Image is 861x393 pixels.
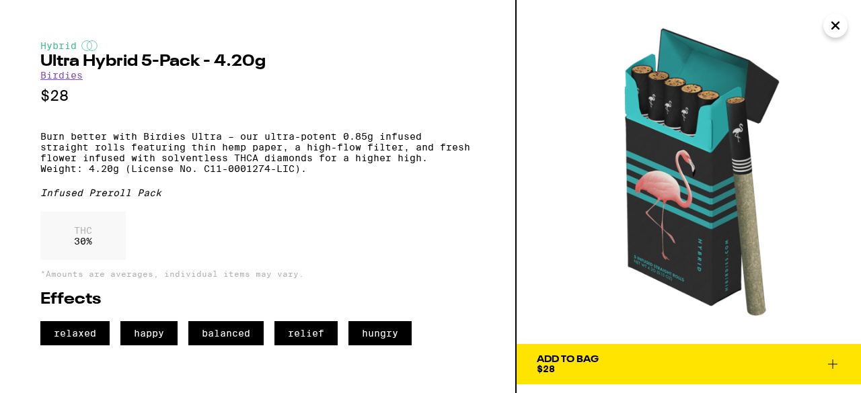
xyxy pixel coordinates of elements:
[40,87,475,104] p: $28
[40,292,475,308] h2: Effects
[40,54,475,70] h2: Ultra Hybrid 5-Pack - 4.20g
[40,40,475,51] div: Hybrid
[40,269,475,278] p: *Amounts are averages, individual items may vary.
[537,355,599,364] div: Add To Bag
[40,321,110,345] span: relaxed
[8,9,97,20] span: Hi. Need any help?
[40,131,475,174] p: Burn better with Birdies Ultra – our ultra-potent 0.85g infused straight rolls featuring thin hem...
[40,187,475,198] div: Infused Preroll Pack
[40,212,126,260] div: 30 %
[81,40,98,51] img: hybridColor.svg
[517,344,861,384] button: Add To Bag$28
[120,321,178,345] span: happy
[348,321,412,345] span: hungry
[188,321,264,345] span: balanced
[74,225,92,236] p: THC
[274,321,338,345] span: relief
[40,70,83,81] a: Birdies
[537,363,555,374] span: $28
[823,13,848,38] button: Close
